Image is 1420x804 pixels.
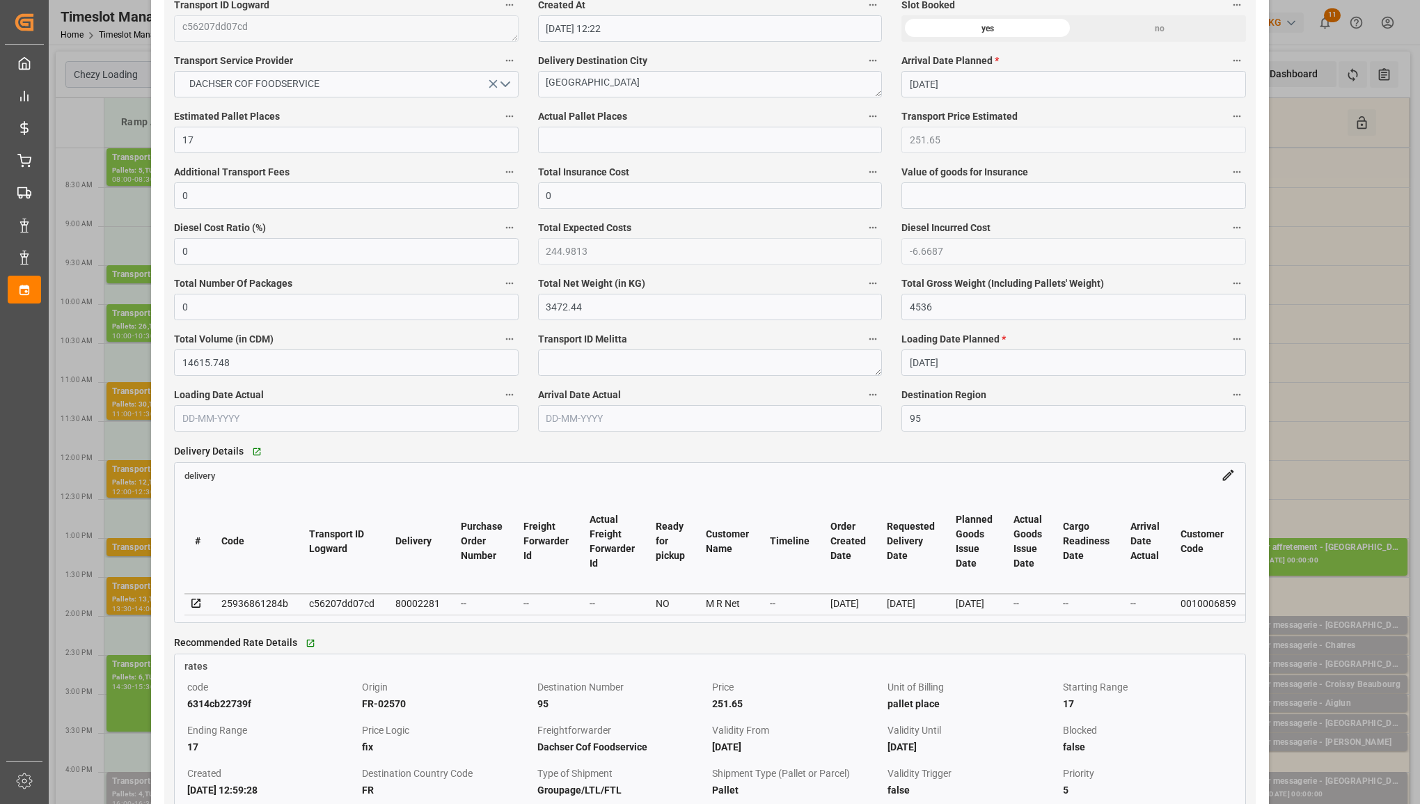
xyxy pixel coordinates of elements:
span: Transport Price Estimated [901,109,1018,124]
div: 80002281 [395,595,440,612]
div: FR-02570 [362,695,532,712]
th: Purchase Order Number [450,489,513,594]
th: Arrival Date Actual [1120,489,1170,594]
th: Freight Forwarder Id [513,489,579,594]
div: 25936861284b [221,595,288,612]
div: Validity From [712,722,883,739]
div: Price Logic [362,722,532,739]
th: Order Created Date [820,489,876,594]
button: Actual Pallet Places [864,107,882,125]
span: Estimated Pallet Places [174,109,280,124]
span: Value of goods for Insurance [901,165,1028,180]
a: delivery [184,469,215,480]
span: Total Insurance Cost [538,165,629,180]
div: -- [523,595,569,612]
span: Diesel Incurred Cost [901,221,991,235]
th: Delivery [385,489,450,594]
span: Delivery Details [174,444,244,459]
div: c56207dd07cd [309,595,374,612]
div: Validity Trigger [887,765,1058,782]
span: Transport ID Melitta [538,332,627,347]
th: Customer Name [695,489,759,594]
th: Transport ID Logward [299,489,385,594]
button: Destination Region [1228,386,1246,404]
input: DD-MM-YYYY [901,71,1245,97]
div: 0010006859 [1181,595,1236,612]
span: Total Net Weight (in KG) [538,276,645,291]
button: Total Volume (in CDM) [500,330,519,348]
div: 5 [1063,782,1233,798]
span: Destination Region [901,388,986,402]
button: Delivery Destination City [864,52,882,70]
div: Destination Number [537,679,708,695]
th: # [184,489,211,594]
div: [DATE] [712,739,883,755]
div: 6314cb22739f [187,695,358,712]
div: 17 [1063,695,1233,712]
div: Shipment Type (Pallet or Parcel) [712,765,883,782]
span: delivery [184,470,215,480]
th: Customer Code [1170,489,1247,594]
span: Arrival Date Actual [538,388,621,402]
div: Starting Range [1063,679,1233,695]
div: Groupage/LTL/FTL [537,782,708,798]
div: fix [362,739,532,755]
div: Type of Shipment [537,765,708,782]
button: open menu [174,71,518,97]
div: [DATE] [887,595,935,612]
div: M R Net [706,595,749,612]
div: Price [712,679,883,695]
button: Transport Service Provider [500,52,519,70]
th: Ready for pickup [645,489,695,594]
textarea: c56207dd07cd [174,15,518,42]
span: Total Number Of Packages [174,276,292,291]
div: Origin [362,679,532,695]
div: -- [770,595,810,612]
input: DD-MM-YYYY [174,405,518,432]
div: pallet place [887,695,1058,712]
button: Loading Date Planned * [1228,330,1246,348]
button: Total Insurance Cost [864,163,882,181]
th: Code [211,489,299,594]
input: DD-MM-YYYY [901,349,1245,376]
th: Requested Delivery Date [876,489,945,594]
th: Timeline [759,489,820,594]
div: code [187,679,358,695]
div: false [887,782,1058,798]
div: Dachser Cof Foodservice [537,739,708,755]
div: no [1073,15,1245,42]
div: yes [901,15,1073,42]
span: Total Volume (in CDM) [174,332,274,347]
span: Diesel Cost Ratio (%) [174,221,266,235]
div: Ending Range [187,722,358,739]
span: Actual Pallet Places [538,109,627,124]
span: Arrival Date Planned [901,54,999,68]
div: Freightforwarder [537,722,708,739]
div: Unit of Billing [887,679,1058,695]
div: NO [656,595,685,612]
div: [DATE] 12:59:28 [187,782,358,798]
div: -- [1130,595,1160,612]
span: Total Expected Costs [538,221,631,235]
button: Total Net Weight (in KG) [864,274,882,292]
textarea: [GEOGRAPHIC_DATA] [538,71,882,97]
div: FR [362,782,532,798]
div: 251.65 [712,695,883,712]
div: Pallet [712,782,883,798]
button: Diesel Incurred Cost [1228,219,1246,237]
button: Transport ID Melitta [864,330,882,348]
div: -- [1063,595,1110,612]
button: Estimated Pallet Places [500,107,519,125]
div: false [1063,739,1233,755]
span: Loading Date Planned [901,332,1006,347]
div: 17 [187,739,358,755]
button: Transport Price Estimated [1228,107,1246,125]
div: -- [1013,595,1042,612]
input: DD-MM-YYYY HH:MM [538,15,882,42]
span: rates [184,661,207,672]
span: Delivery Destination City [538,54,647,68]
div: Validity Until [887,722,1058,739]
span: Recommended Rate Details [174,636,297,650]
button: Total Gross Weight (Including Pallets' Weight) [1228,274,1246,292]
div: [DATE] [956,595,993,612]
